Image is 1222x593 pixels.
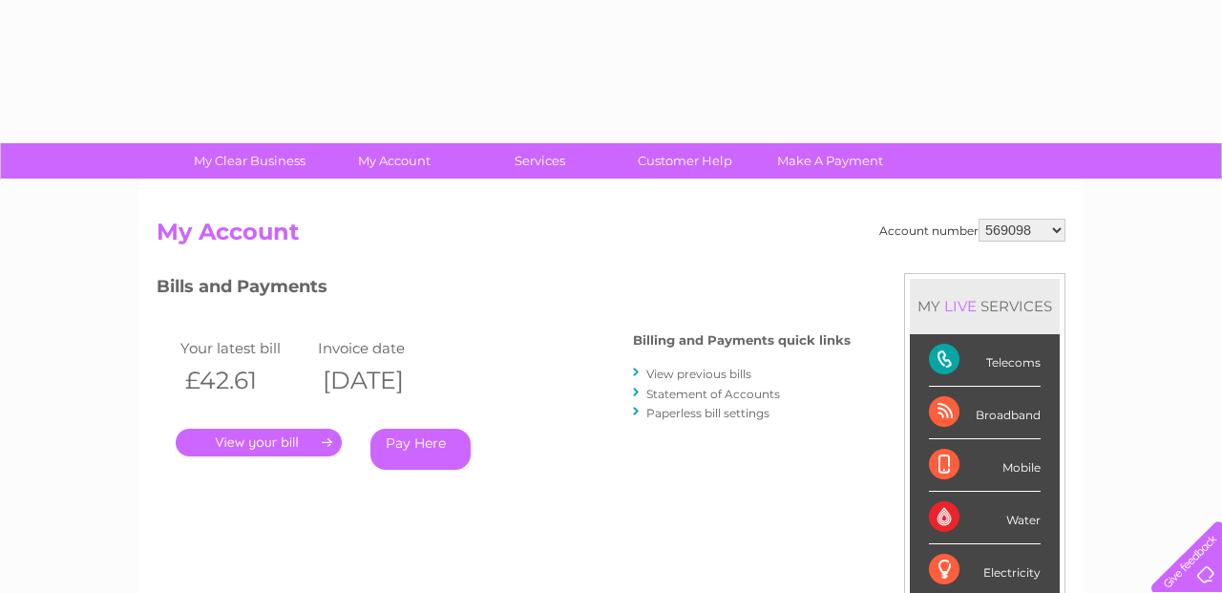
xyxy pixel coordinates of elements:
[929,334,1041,387] div: Telecoms
[879,219,1065,242] div: Account number
[370,429,471,470] a: Pay Here
[910,279,1060,333] div: MY SERVICES
[929,387,1041,439] div: Broadband
[157,273,851,307] h3: Bills and Payments
[929,492,1041,544] div: Water
[929,439,1041,492] div: Mobile
[157,219,1065,255] h2: My Account
[646,387,780,401] a: Statement of Accounts
[171,143,328,179] a: My Clear Business
[176,335,313,361] td: Your latest bill
[606,143,764,179] a: Customer Help
[316,143,474,179] a: My Account
[313,335,451,361] td: Invoice date
[313,361,451,400] th: [DATE]
[633,333,851,348] h4: Billing and Payments quick links
[646,367,751,381] a: View previous bills
[940,297,980,315] div: LIVE
[646,406,769,420] a: Paperless bill settings
[751,143,909,179] a: Make A Payment
[176,361,313,400] th: £42.61
[176,429,342,456] a: .
[461,143,619,179] a: Services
